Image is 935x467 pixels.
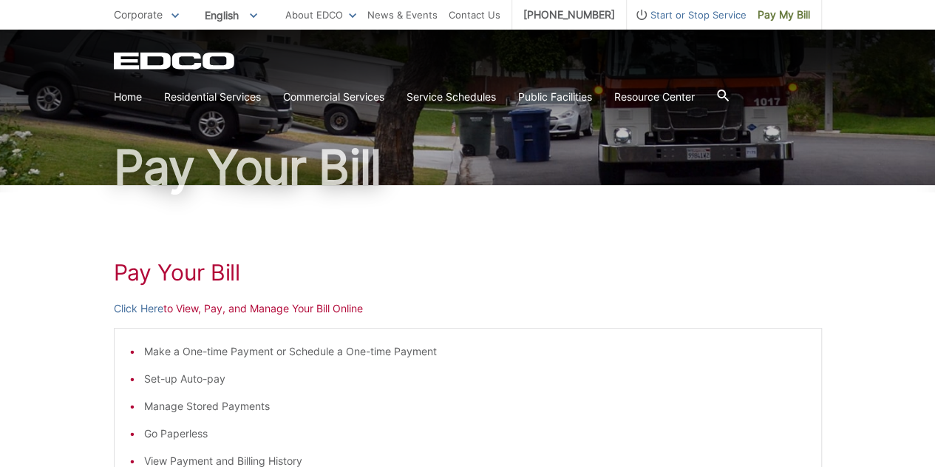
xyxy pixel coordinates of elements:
a: EDCD logo. Return to the homepage. [114,52,237,70]
h1: Pay Your Bill [114,144,822,191]
span: Corporate [114,8,163,21]
a: News & Events [367,7,438,23]
li: Manage Stored Payments [144,398,806,414]
a: Resource Center [614,89,695,105]
li: Make a One-time Payment or Schedule a One-time Payment [144,343,806,360]
a: Contact Us [449,7,500,23]
a: Service Schedules [407,89,496,105]
a: About EDCO [285,7,356,23]
span: English [194,3,268,27]
a: Residential Services [164,89,261,105]
li: Go Paperless [144,426,806,442]
h1: Pay Your Bill [114,259,822,286]
li: Set-up Auto-pay [144,371,806,387]
a: Public Facilities [518,89,592,105]
a: Commercial Services [283,89,384,105]
a: Home [114,89,142,105]
p: to View, Pay, and Manage Your Bill Online [114,300,822,317]
span: Pay My Bill [758,7,810,23]
a: Click Here [114,300,163,317]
